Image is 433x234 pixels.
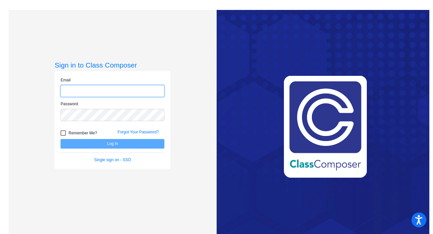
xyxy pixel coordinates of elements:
a: Single sign on - SSO [94,158,131,162]
h3: Sign in to Class Composer [55,61,170,69]
label: Password [61,101,78,107]
button: Log In [61,139,164,149]
a: Forgot Your Password? [117,130,159,134]
span: Remember Me? [68,129,97,137]
label: Email [61,77,70,83]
